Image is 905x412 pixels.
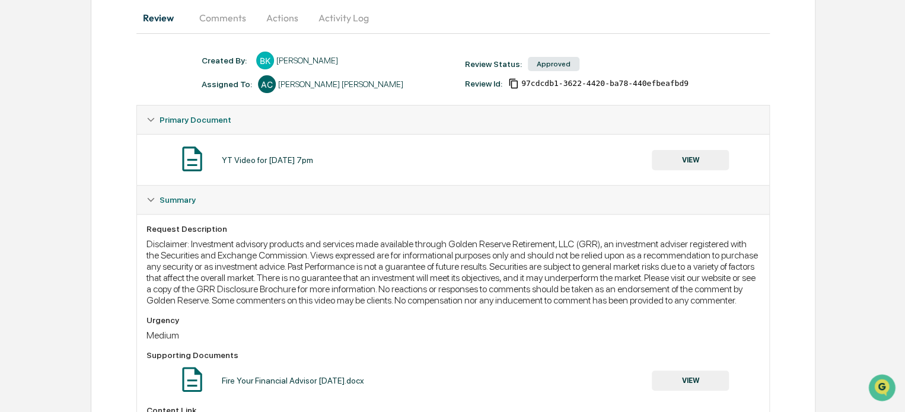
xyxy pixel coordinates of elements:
[309,4,378,32] button: Activity Log
[278,79,403,89] div: [PERSON_NAME] [PERSON_NAME]
[202,94,216,108] button: Start new chat
[137,186,769,214] div: Summary
[84,261,144,270] a: Powered byPylon
[465,79,502,88] div: Review Id:
[7,205,81,226] a: 🖐️Preclearance
[202,56,250,65] div: Created By: ‎ ‎
[256,4,309,32] button: Actions
[222,155,313,165] div: YT Video for [DATE] 7pm
[137,106,769,134] div: Primary Document
[521,79,689,88] span: 97cdcdb1-3622-4420-ba78-440efbeafbd9
[12,211,21,221] div: 🖐️
[86,211,95,221] div: 🗄️
[652,150,729,170] button: VIEW
[177,365,207,394] img: Document Icon
[184,129,216,143] button: See all
[12,24,216,43] p: How can we help?
[37,161,96,170] span: [PERSON_NAME]
[40,102,150,111] div: We're available if you need us!
[146,330,760,341] div: Medium
[12,234,21,243] div: 🔎
[160,195,196,205] span: Summary
[190,4,256,32] button: Comments
[652,371,729,391] button: VIEW
[12,149,31,168] img: Cameron Burns
[24,161,33,171] img: 1746055101610-c473b297-6a78-478c-a979-82029cc54cd1
[24,232,75,244] span: Data Lookup
[137,134,769,185] div: Primary Document
[98,161,103,170] span: •
[146,315,760,325] div: Urgency
[202,79,252,89] div: Assigned To:
[465,59,522,69] div: Review Status:
[256,52,274,69] div: BK
[31,53,196,66] input: Clear
[508,78,519,89] span: Copy Id
[276,56,338,65] div: [PERSON_NAME]
[24,210,77,222] span: Preclearance
[7,228,79,249] a: 🔎Data Lookup
[12,131,79,140] div: Past conversations
[258,75,276,93] div: AC
[177,144,207,174] img: Document Icon
[118,261,144,270] span: Pylon
[160,115,231,124] span: Primary Document
[98,210,147,222] span: Attestations
[867,373,899,405] iframe: Open customer support
[146,224,760,234] div: Request Description
[105,161,129,170] span: [DATE]
[528,57,579,71] div: Approved
[81,205,152,226] a: 🗄️Attestations
[222,376,364,385] div: Fire Your Financial Advisor [DATE].docx
[136,4,770,32] div: secondary tabs example
[146,238,760,306] div: Disclaimer: Investment advisory products and services made available through Golden Reserve Retir...
[12,90,33,111] img: 1746055101610-c473b297-6a78-478c-a979-82029cc54cd1
[40,90,195,102] div: Start new chat
[146,350,760,360] div: Supporting Documents
[136,4,190,32] button: Review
